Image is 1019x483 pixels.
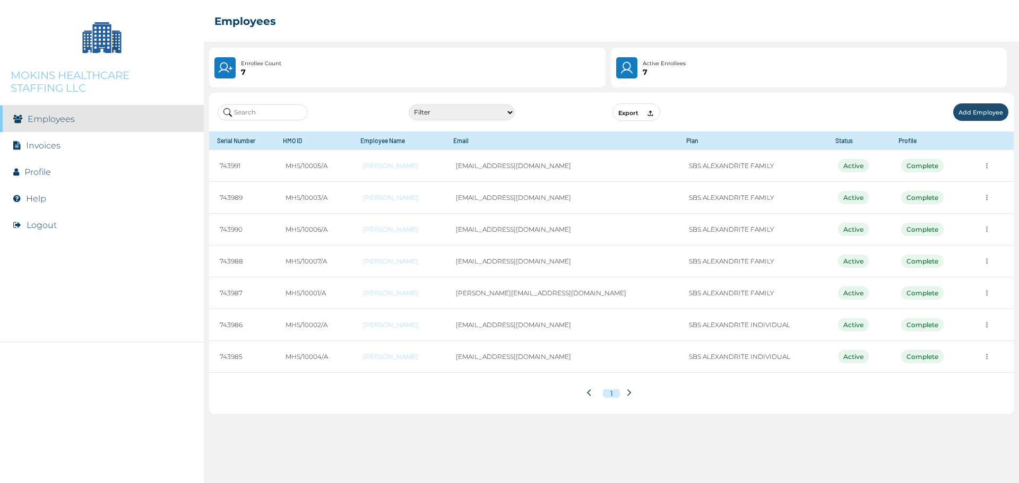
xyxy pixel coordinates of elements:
p: MOKINS HEALTHCARE STAFFING LLC [11,69,193,94]
div: Complete [901,254,944,268]
td: SBS ALEXANDRITE INDIVIDUAL [678,341,827,373]
p: Active Enrollees [643,59,686,68]
button: more [979,317,995,333]
td: [EMAIL_ADDRESS][DOMAIN_NAME] [445,182,678,214]
div: Complete [901,286,944,300]
td: MHS/10005/A [275,150,352,182]
button: Logout [27,220,57,230]
a: [PERSON_NAME] [363,289,435,297]
td: 743989 [209,182,275,214]
img: UserPlus.219544f25cf47e120833d8d8fc4c9831.svg [218,60,232,75]
td: [PERSON_NAME][EMAIL_ADDRESS][DOMAIN_NAME] [445,277,678,309]
td: [EMAIL_ADDRESS][DOMAIN_NAME] [445,245,678,277]
td: SBS ALEXANDRITE FAMILY [678,182,827,214]
button: more [979,157,995,174]
p: 7 [643,68,686,76]
td: SBS ALEXANDRITE FAMILY [678,150,827,182]
td: 743991 [209,150,275,182]
div: Active [838,223,869,236]
a: Employees [28,114,75,124]
div: Active [838,350,869,363]
td: MHS/10004/A [275,341,352,373]
th: Serial Number [209,131,275,150]
td: 743988 [209,245,275,277]
th: Plan [678,131,827,150]
td: 743985 [209,341,275,373]
td: MHS/10002/A [275,309,352,341]
th: Status [827,131,891,150]
img: Company [75,11,128,64]
a: [PERSON_NAME] [363,321,435,329]
td: SBS ALEXANDRITE FAMILY [678,277,827,309]
div: Active [838,318,869,331]
td: MHS/10001/A [275,277,352,309]
a: [PERSON_NAME] [363,225,435,233]
div: Complete [901,318,944,331]
td: [EMAIL_ADDRESS][DOMAIN_NAME] [445,309,678,341]
td: 743987 [209,277,275,309]
p: Enrollee Count [241,59,281,68]
a: [PERSON_NAME] [363,353,435,361]
th: Email [445,131,678,150]
div: Active [838,159,869,172]
a: [PERSON_NAME] [363,162,435,170]
td: 743986 [209,309,275,341]
h2: Employees [214,15,276,28]
button: Add Employee [953,103,1008,121]
button: more [979,189,995,206]
div: Complete [901,223,944,236]
div: Complete [901,159,944,172]
td: MHS/10003/A [275,182,352,214]
div: Active [838,286,869,300]
td: [EMAIL_ADDRESS][DOMAIN_NAME] [445,150,678,182]
button: Export [612,103,660,121]
th: Employee Name [352,131,445,150]
a: [PERSON_NAME] [363,257,435,265]
button: more [979,285,995,301]
input: Search [218,104,308,120]
td: SBS ALEXANDRITE INDIVIDUAL [678,309,827,341]
a: Invoices [26,140,61,151]
th: HMO ID [275,131,352,150]
div: Active [838,191,869,204]
img: User.4b94733241a7e19f64acd675af8f0752.svg [619,60,635,75]
td: MHS/10006/A [275,214,352,245]
td: MHS/10007/A [275,245,352,277]
button: more [979,221,995,238]
th: Profile [891,131,968,150]
button: more [979,348,995,365]
td: 743990 [209,214,275,245]
a: Help [26,194,46,204]
p: 7 [241,68,281,76]
button: more [979,253,995,269]
div: Complete [901,191,944,204]
td: SBS ALEXANDRITE FAMILY [678,214,827,245]
a: Profile [24,167,51,177]
img: RelianceHMO's Logo [11,456,193,472]
td: SBS ALEXANDRITE FAMILY [678,245,827,277]
div: Active [838,254,869,268]
td: [EMAIL_ADDRESS][DOMAIN_NAME] [445,214,678,245]
td: [EMAIL_ADDRESS][DOMAIN_NAME] [445,341,678,373]
button: 1 [603,389,620,398]
a: [PERSON_NAME] [363,194,435,201]
div: Complete [901,350,944,363]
